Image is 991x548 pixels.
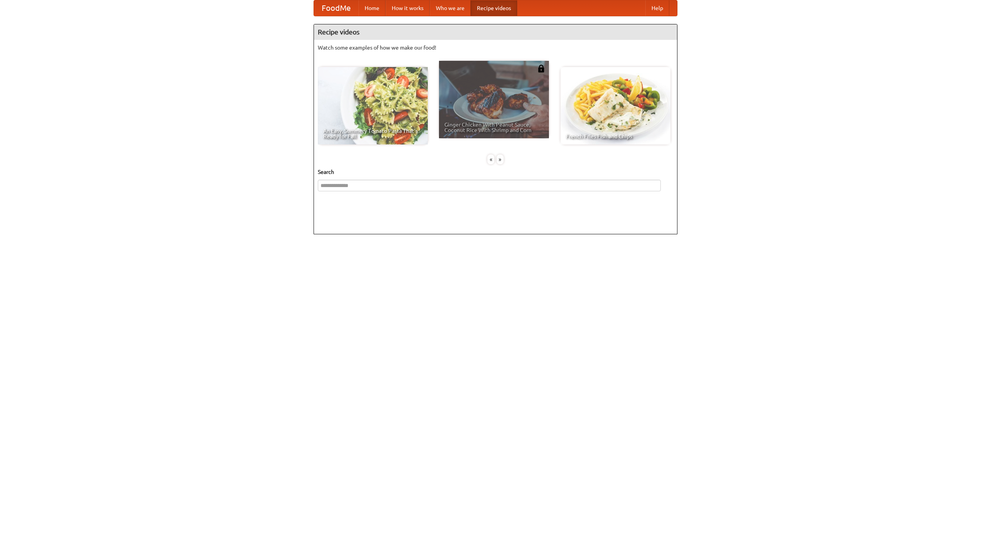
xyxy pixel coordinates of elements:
[537,65,545,72] img: 483408.png
[645,0,669,16] a: Help
[323,128,422,139] span: An Easy, Summery Tomato Pasta That's Ready for Fall
[497,155,504,164] div: »
[566,134,665,139] span: French Fries Fish and Chips
[318,67,428,144] a: An Easy, Summery Tomato Pasta That's Ready for Fall
[318,168,673,176] h5: Search
[561,67,670,144] a: French Fries Fish and Chips
[358,0,386,16] a: Home
[386,0,430,16] a: How it works
[471,0,517,16] a: Recipe videos
[487,155,494,164] div: «
[318,44,673,52] p: Watch some examples of how we make our food!
[314,24,677,40] h4: Recipe videos
[314,0,358,16] a: FoodMe
[430,0,471,16] a: Who we are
